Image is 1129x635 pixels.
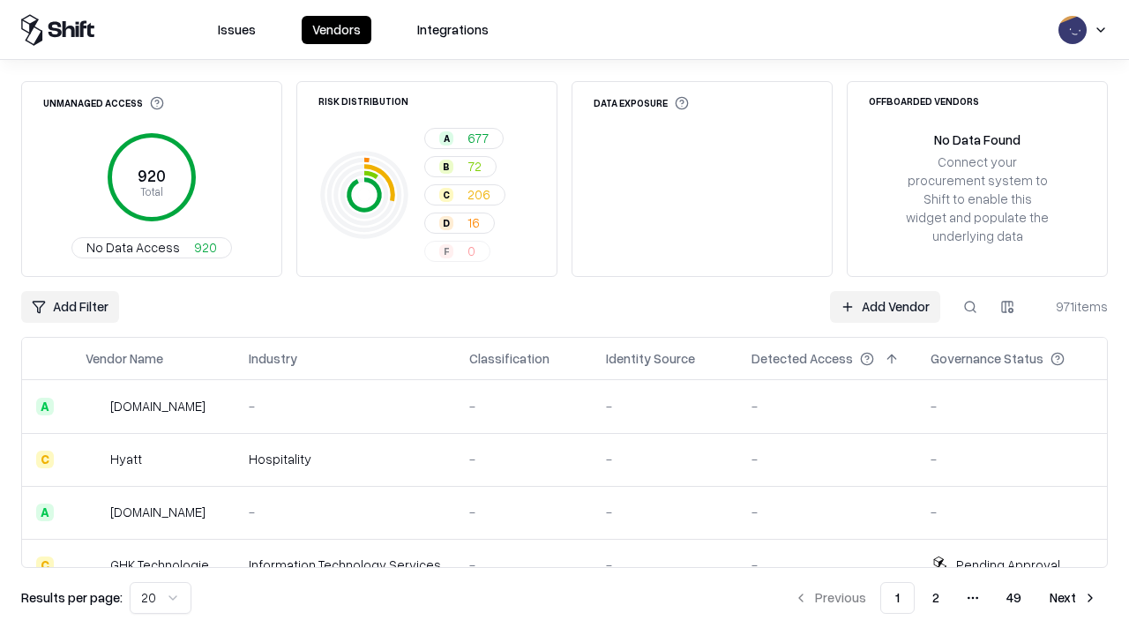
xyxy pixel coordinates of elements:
[1039,582,1108,614] button: Next
[594,96,689,110] div: Data Exposure
[751,397,902,415] div: -
[469,450,578,468] div: -
[86,504,103,521] img: primesec.co.il
[424,184,505,205] button: C206
[439,216,453,230] div: D
[249,397,441,415] div: -
[918,582,953,614] button: 2
[71,237,232,258] button: No Data Access920
[86,349,163,368] div: Vendor Name
[407,16,499,44] button: Integrations
[751,503,902,521] div: -
[36,504,54,521] div: A
[424,213,495,234] button: D16
[110,397,206,415] div: [DOMAIN_NAME]
[467,213,480,232] span: 16
[21,588,123,607] p: Results per page:
[1037,297,1108,316] div: 971 items
[606,503,723,521] div: -
[86,398,103,415] img: intrado.com
[751,349,853,368] div: Detected Access
[606,397,723,415] div: -
[439,188,453,202] div: C
[931,349,1043,368] div: Governance Status
[439,160,453,174] div: B
[21,291,119,323] button: Add Filter
[992,582,1036,614] button: 49
[830,291,940,323] a: Add Vendor
[86,557,103,574] img: GHK Technologies Inc.
[207,16,266,44] button: Issues
[751,450,902,468] div: -
[467,185,490,204] span: 206
[469,349,550,368] div: Classification
[931,503,1093,521] div: -
[424,128,504,149] button: A677
[424,156,497,177] button: B72
[606,349,695,368] div: Identity Source
[86,451,103,468] img: Hyatt
[467,129,489,147] span: 677
[904,153,1050,246] div: Connect your procurement system to Shift to enable this widget and populate the underlying data
[469,556,578,574] div: -
[302,16,371,44] button: Vendors
[931,397,1093,415] div: -
[606,450,723,468] div: -
[934,131,1021,149] div: No Data Found
[249,556,441,574] div: Information Technology Services
[467,157,482,176] span: 72
[138,166,166,185] tspan: 920
[36,451,54,468] div: C
[110,503,206,521] div: [DOMAIN_NAME]
[439,131,453,146] div: A
[606,556,723,574] div: -
[469,397,578,415] div: -
[931,450,1093,468] div: -
[956,556,1060,574] div: Pending Approval
[140,184,163,198] tspan: Total
[249,503,441,521] div: -
[751,556,902,574] div: -
[36,398,54,415] div: A
[36,557,54,574] div: C
[43,96,164,110] div: Unmanaged Access
[249,349,297,368] div: Industry
[86,238,180,257] span: No Data Access
[318,96,408,106] div: Risk Distribution
[783,582,1108,614] nav: pagination
[869,96,979,106] div: Offboarded Vendors
[110,450,142,468] div: Hyatt
[194,238,217,257] span: 920
[110,556,221,574] div: GHK Technologies Inc.
[469,503,578,521] div: -
[880,582,915,614] button: 1
[249,450,441,468] div: Hospitality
